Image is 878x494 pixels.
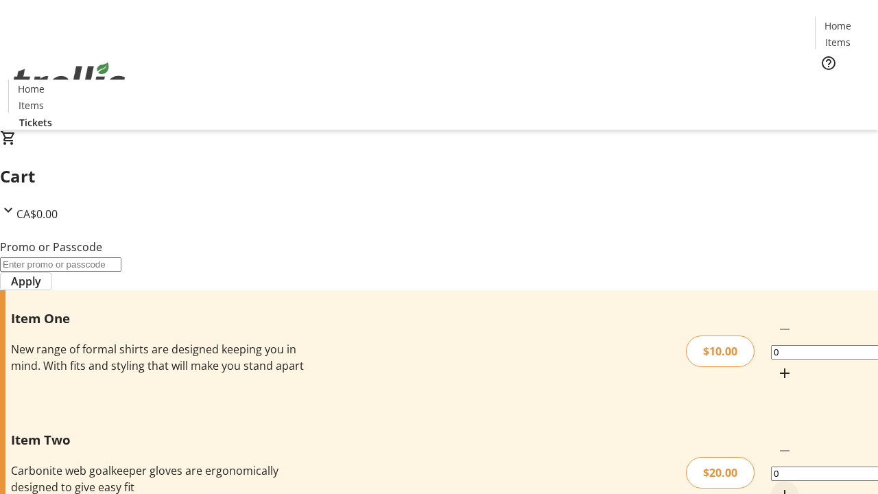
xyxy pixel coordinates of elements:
span: CA$0.00 [16,207,58,222]
button: Help [815,49,842,77]
div: $20.00 [686,457,755,489]
a: Items [816,35,859,49]
a: Home [816,19,859,33]
span: Apply [11,273,41,290]
span: Home [18,82,45,96]
div: $10.00 [686,336,755,367]
h3: Item One [11,309,311,328]
span: Items [19,98,44,113]
h3: Item Two [11,430,311,449]
span: Home [824,19,851,33]
a: Home [9,82,53,96]
span: Tickets [19,115,52,130]
a: Tickets [8,115,63,130]
button: Increment by one [771,360,798,387]
span: Items [825,35,851,49]
span: Tickets [826,80,859,94]
img: Orient E2E Organization 9WygBC0EK7's Logo [8,47,130,116]
a: Tickets [815,80,870,94]
a: Items [9,98,53,113]
div: New range of formal shirts are designed keeping you in mind. With fits and styling that will make... [11,341,311,374]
